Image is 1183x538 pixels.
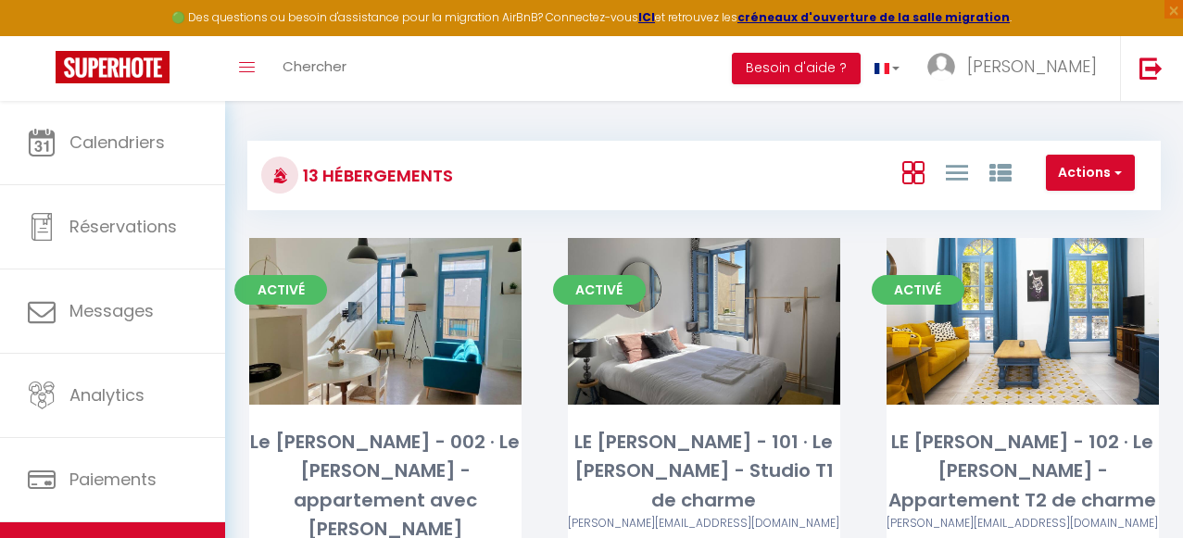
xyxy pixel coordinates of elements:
img: Super Booking [56,51,170,83]
a: Vue par Groupe [989,156,1012,187]
button: Ouvrir le widget de chat LiveChat [15,7,70,63]
a: créneaux d'ouverture de la salle migration [737,9,1010,25]
button: Actions [1046,155,1135,192]
a: ... [PERSON_NAME] [913,36,1120,101]
div: Airbnb [568,515,840,532]
span: Activé [234,275,327,305]
span: Paiements [69,468,157,491]
span: Réservations [69,215,177,238]
span: Messages [69,299,154,322]
a: Chercher [269,36,360,101]
a: Vue en Box [902,156,925,187]
div: LE [PERSON_NAME] - 101 · Le [PERSON_NAME] - Studio T1 de charme [568,428,840,515]
div: Airbnb [887,515,1159,532]
a: Vue en Liste [946,156,968,187]
span: Analytics [69,383,145,407]
span: Calendriers [69,131,165,154]
a: ICI [638,9,655,25]
button: Besoin d'aide ? [732,53,861,84]
h3: 13 Hébergements [298,155,453,196]
img: logout [1139,56,1163,80]
img: ... [927,53,955,81]
span: [PERSON_NAME] [967,55,1097,78]
span: Activé [553,275,646,305]
span: Activé [872,275,964,305]
div: LE [PERSON_NAME] - 102 · Le [PERSON_NAME] - Appartement T2 de charme [887,428,1159,515]
span: Chercher [283,56,346,76]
